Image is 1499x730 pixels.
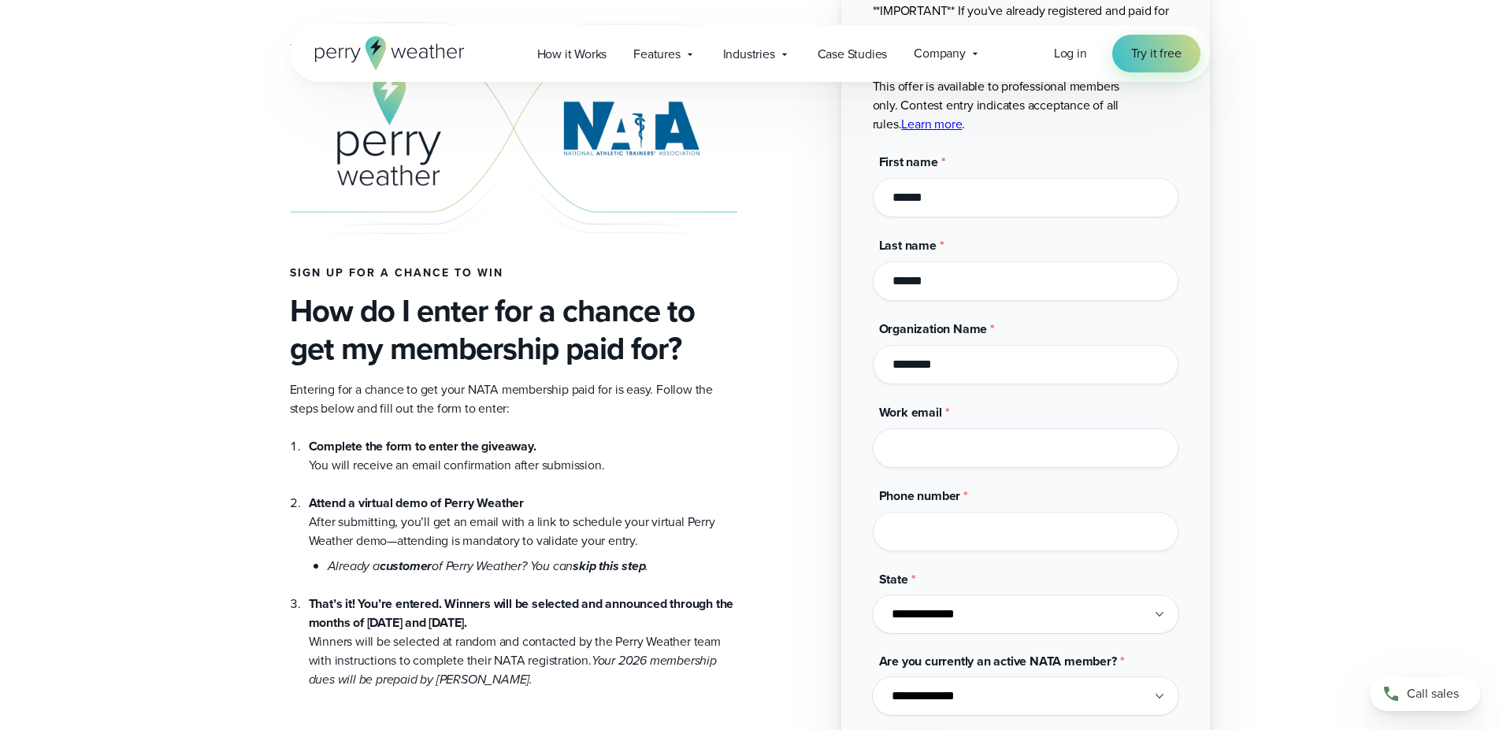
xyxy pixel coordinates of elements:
[1407,684,1459,703] span: Call sales
[309,651,717,688] em: Your 2026 membership dues will be prepaid by [PERSON_NAME].
[524,38,621,70] a: How it Works
[879,652,1117,670] span: Are you currently an active NATA member?
[309,437,737,475] li: You will receive an email confirmation after submission.
[879,320,988,338] span: Organization Name
[309,437,536,455] strong: Complete the form to enter the giveaway.
[380,557,432,575] strong: customer
[1112,35,1200,72] a: Try it free
[309,595,734,632] strong: That’s it! You’re entered. Winners will be selected and announced through the months of [DATE] an...
[873,2,1178,134] p: **IMPORTANT** If you've already registered and paid for your 2026 NATA membership, you're not eli...
[328,557,649,575] em: Already a of Perry Weather? You can .
[1054,44,1087,63] a: Log in
[309,494,524,512] strong: Attend a virtual demo of Perry Weather
[879,570,908,588] span: State
[914,44,966,63] span: Company
[290,380,737,418] p: Entering for a chance to get your NATA membership paid for is easy. Follow the steps below and fi...
[1131,44,1182,63] span: Try it free
[309,475,737,576] li: After submitting, you’ll get an email with a link to schedule your virtual Perry Weather demo—att...
[309,576,737,689] li: Winners will be selected at random and contacted by the Perry Weather team with instructions to c...
[804,38,901,70] a: Case Studies
[818,45,888,64] span: Case Studies
[633,45,680,64] span: Features
[879,403,942,421] span: Work email
[1054,44,1087,62] span: Log in
[879,153,938,171] span: First name
[290,267,737,280] h4: Sign up for a chance to win
[901,115,962,133] a: Learn more
[879,487,961,505] span: Phone number
[1370,676,1480,711] a: Call sales
[290,292,737,368] h3: How do I enter for a chance to get my membership paid for?
[537,45,607,64] span: How it Works
[573,557,645,575] strong: skip this step
[723,45,775,64] span: Industries
[879,236,937,254] span: Last name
